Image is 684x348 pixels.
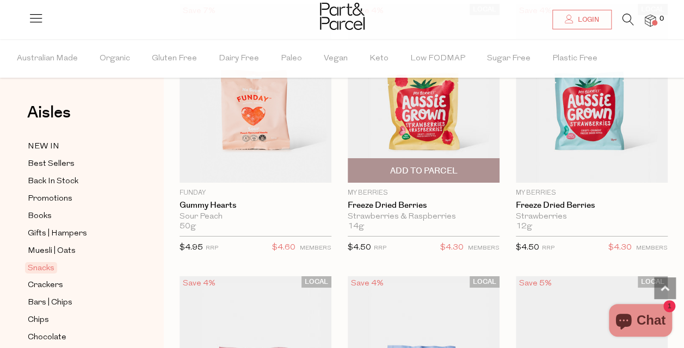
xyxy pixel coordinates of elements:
span: $4.95 [180,244,203,252]
a: Chips [28,313,127,327]
span: Keto [369,40,389,78]
img: Gummy Hearts [180,4,331,183]
span: Dairy Free [219,40,259,78]
div: Strawberries & Raspberries [348,212,500,222]
a: Books [28,209,127,223]
small: MEMBERS [300,245,331,251]
small: RRP [374,245,386,251]
span: Snacks [25,262,57,274]
span: 50g [180,222,196,232]
span: Aisles [27,101,71,125]
span: NEW IN [28,140,59,153]
span: $4.50 [348,244,371,252]
span: Paleo [281,40,302,78]
a: Bars | Chips [28,296,127,309]
span: Bars | Chips [28,296,72,309]
p: My Berries [516,188,668,198]
span: Back In Stock [28,175,78,188]
img: Part&Parcel [320,3,365,30]
a: Login [552,10,612,29]
a: Gummy Hearts [180,201,331,210]
a: Back In Stock [28,175,127,188]
a: Best Sellers [28,157,127,171]
span: LOCAL [301,276,331,288]
span: Login [575,15,599,24]
span: Add To Parcel [390,165,457,177]
a: Freeze Dried Berries [348,201,500,210]
a: Freeze Dried Berries [516,201,668,210]
span: Organic [100,40,130,78]
span: Vegan [324,40,348,78]
small: MEMBERS [636,245,668,251]
a: Snacks [28,262,127,275]
span: Gluten Free [152,40,197,78]
div: Sour Peach [180,212,331,222]
span: Chocolate [28,331,66,344]
img: Freeze Dried Berries [516,4,668,183]
p: My Berries [348,188,500,198]
img: Freeze Dried Berries [348,4,500,183]
span: Sugar Free [487,40,531,78]
span: Books [28,210,52,223]
span: $4.50 [516,244,539,252]
span: $4.30 [440,241,464,255]
span: LOCAL [638,276,668,288]
a: Gifts | Hampers [28,227,127,240]
span: Promotions [28,192,72,206]
span: Crackers [28,279,63,292]
a: Aisles [27,104,71,132]
span: $4.30 [608,241,632,255]
a: Chocolate [28,331,127,344]
span: Low FODMAP [410,40,465,78]
span: $4.60 [272,241,295,255]
a: Promotions [28,192,127,206]
span: Plastic Free [552,40,597,78]
small: RRP [542,245,554,251]
small: RRP [206,245,218,251]
div: Strawberries [516,212,668,222]
span: Chips [28,314,49,327]
span: LOCAL [470,276,500,288]
span: 14g [348,222,364,232]
div: Save 4% [180,276,219,291]
span: Gifts | Hampers [28,227,87,240]
span: 0 [657,14,667,24]
a: NEW IN [28,140,127,153]
span: 12g [516,222,532,232]
a: Muesli | Oats [28,244,127,258]
a: Crackers [28,278,127,292]
div: Save 4% [348,276,387,291]
small: MEMBERS [468,245,500,251]
a: 0 [645,15,656,26]
button: Add To Parcel [348,158,500,183]
p: Funday [180,188,331,198]
span: Muesli | Oats [28,245,76,258]
span: Best Sellers [28,158,75,171]
span: Australian Made [17,40,78,78]
div: Save 5% [516,276,555,291]
inbox-online-store-chat: Shopify online store chat [606,304,675,339]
